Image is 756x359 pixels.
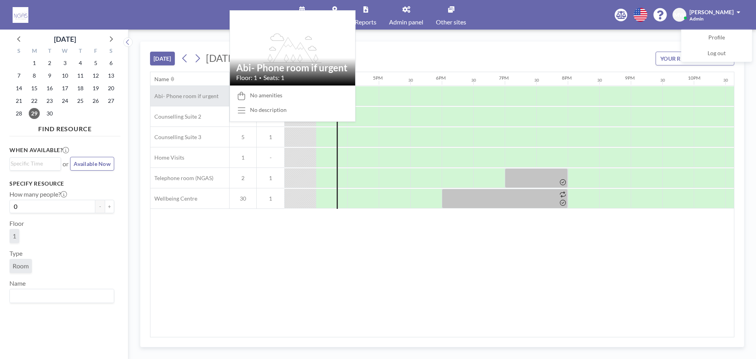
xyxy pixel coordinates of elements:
div: [DATE] [54,33,76,45]
span: Abi- Phone room if urgent [150,93,219,100]
div: 8PM [562,75,572,81]
div: S [11,47,27,57]
span: 1 [257,195,284,202]
span: Sunday, September 21, 2025 [13,95,24,106]
span: 1 [257,134,284,141]
a: Log out [682,46,752,61]
div: T [42,47,57,57]
span: Log out [708,50,726,58]
div: 7PM [499,75,509,81]
span: 5 [230,134,256,141]
span: Friday, September 26, 2025 [90,95,101,106]
span: Sunday, September 14, 2025 [13,83,24,94]
div: M [27,47,42,57]
div: 5PM [373,75,383,81]
div: Search for option [10,158,61,169]
span: 1 [257,175,284,182]
div: No description [250,106,287,113]
span: Available Now [74,160,111,167]
input: Search for option [11,291,109,301]
button: - [95,200,105,213]
span: • [259,75,261,80]
h4: FIND RESOURCE [9,122,120,133]
span: Saturday, September 27, 2025 [106,95,117,106]
span: - [257,154,284,161]
div: 30 [723,78,728,83]
span: Monday, September 15, 2025 [29,83,40,94]
div: 30 [471,78,476,83]
span: Sunday, September 28, 2025 [13,108,24,119]
span: 2 [230,175,256,182]
span: Friday, September 5, 2025 [90,58,101,69]
span: No amenities [250,92,282,99]
button: + [105,200,114,213]
span: Tuesday, September 16, 2025 [44,83,55,94]
img: organization-logo [13,7,28,23]
span: Monday, September 8, 2025 [29,70,40,81]
span: MW [674,11,685,19]
span: 1 [13,232,16,240]
label: How many people? [9,190,67,198]
span: 30 [230,195,256,202]
span: Counselling Suite 3 [150,134,201,141]
span: Profile [708,34,725,42]
div: T [72,47,88,57]
span: Thursday, September 18, 2025 [75,83,86,94]
span: Wednesday, September 17, 2025 [59,83,70,94]
div: Search for option [10,289,114,303]
label: Name [9,279,26,287]
span: Friday, September 19, 2025 [90,83,101,94]
span: Monday, September 22, 2025 [29,95,40,106]
span: Wellbeing Centre [150,195,197,202]
div: W [57,47,73,57]
span: 1 [230,154,256,161]
button: Available Now [70,157,114,171]
span: Tuesday, September 9, 2025 [44,70,55,81]
span: Wednesday, September 10, 2025 [59,70,70,81]
span: Saturday, September 13, 2025 [106,70,117,81]
span: Telephone room (NGAS) [150,175,213,182]
h3: Specify resource [9,180,114,187]
div: 30 [408,78,413,83]
input: Search for option [11,159,56,168]
div: F [88,47,103,57]
span: Sunday, September 7, 2025 [13,70,24,81]
span: Reports [355,19,376,25]
div: 9PM [625,75,635,81]
span: Other sites [436,19,466,25]
h2: Abi- Phone room if urgent [236,62,349,74]
span: Monday, September 1, 2025 [29,58,40,69]
span: Saturday, September 20, 2025 [106,83,117,94]
span: Friday, September 12, 2025 [90,70,101,81]
span: Wednesday, September 3, 2025 [59,58,70,69]
span: Wednesday, September 24, 2025 [59,95,70,106]
a: Profile [682,30,752,46]
span: Home Visits [150,154,184,161]
div: 30 [597,78,602,83]
div: S [103,47,119,57]
span: [PERSON_NAME] [689,9,734,15]
span: [DATE] [206,52,237,64]
span: Thursday, September 11, 2025 [75,70,86,81]
span: Tuesday, September 2, 2025 [44,58,55,69]
span: Saturday, September 6, 2025 [106,58,117,69]
span: Tuesday, September 23, 2025 [44,95,55,106]
span: or [63,160,69,168]
label: Type [9,249,22,257]
div: 30 [660,78,665,83]
span: Tuesday, September 30, 2025 [44,108,55,119]
span: Floor: 1 [236,74,257,82]
span: Admin [689,16,704,22]
button: YOUR RESERVATIONS [656,52,734,65]
span: Thursday, September 25, 2025 [75,95,86,106]
div: Name [154,76,169,83]
span: Admin panel [389,19,423,25]
span: Counselling Suite 2 [150,113,201,120]
span: Room [13,262,29,270]
div: 6PM [436,75,446,81]
button: [DATE] [150,52,175,65]
label: Floor [9,219,24,227]
span: Thursday, September 4, 2025 [75,58,86,69]
div: 30 [534,78,539,83]
div: 10PM [688,75,700,81]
